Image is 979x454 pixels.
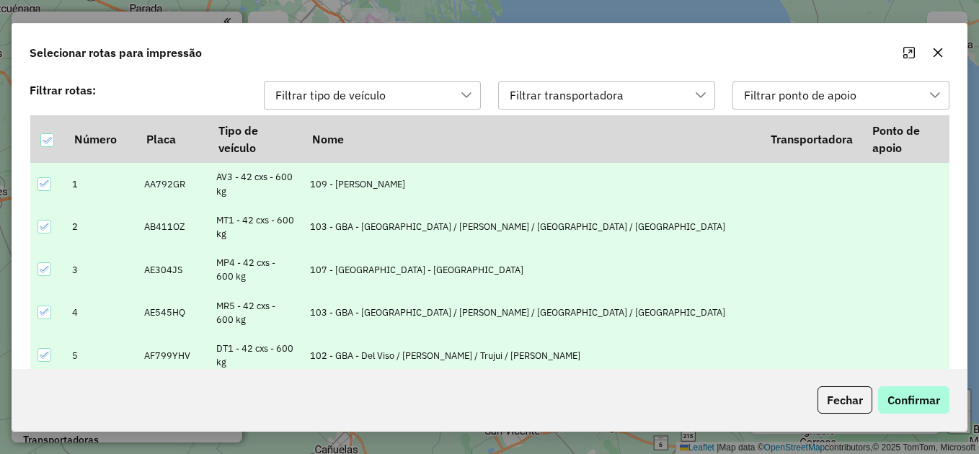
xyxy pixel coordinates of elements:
[208,163,302,205] td: AV3 - 42 cxs - 600 kg
[862,115,949,163] th: Ponto de apoio
[302,115,761,163] th: Nome
[302,291,761,334] td: 103 - GBA - [GEOGRAPHIC_DATA] / [PERSON_NAME] / [GEOGRAPHIC_DATA] / [GEOGRAPHIC_DATA]
[208,115,302,163] th: Tipo de veículo
[208,334,302,376] td: DT1 - 42 cxs - 600 kg
[302,334,761,376] td: 102 - GBA - Del Viso / [PERSON_NAME] / Trujui / [PERSON_NAME]
[302,205,761,248] td: 103 - GBA - [GEOGRAPHIC_DATA] / [PERSON_NAME] / [GEOGRAPHIC_DATA] / [GEOGRAPHIC_DATA]
[64,115,136,163] th: Número
[64,249,136,291] td: 3
[136,249,208,291] td: AE304JS
[64,291,136,334] td: 4
[136,291,208,334] td: AE545HQ
[208,205,302,248] td: MT1 - 42 cxs - 600 kg
[302,163,761,205] td: 109 - [PERSON_NAME]
[136,205,208,248] td: AB411OZ
[136,163,208,205] td: AA792GR
[64,163,136,205] td: 1
[898,41,921,64] button: Maximize
[270,82,391,110] div: Filtrar tipo de veículo
[136,334,208,376] td: AF799YHV
[208,291,302,334] td: MR5 - 42 cxs - 600 kg
[878,386,949,414] button: Confirmar
[505,82,629,110] div: Filtrar transportadora
[302,249,761,291] td: 107 - [GEOGRAPHIC_DATA] - [GEOGRAPHIC_DATA]
[30,44,202,61] span: Selecionar rotas para impressão
[739,82,861,110] div: Filtrar ponto de apoio
[818,386,872,414] button: Fechar
[208,249,302,291] td: MP4 - 42 cxs - 600 kg
[64,334,136,376] td: 5
[64,205,136,248] td: 2
[761,115,862,163] th: Transportadora
[30,83,96,97] strong: Filtrar rotas:
[136,115,208,163] th: Placa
